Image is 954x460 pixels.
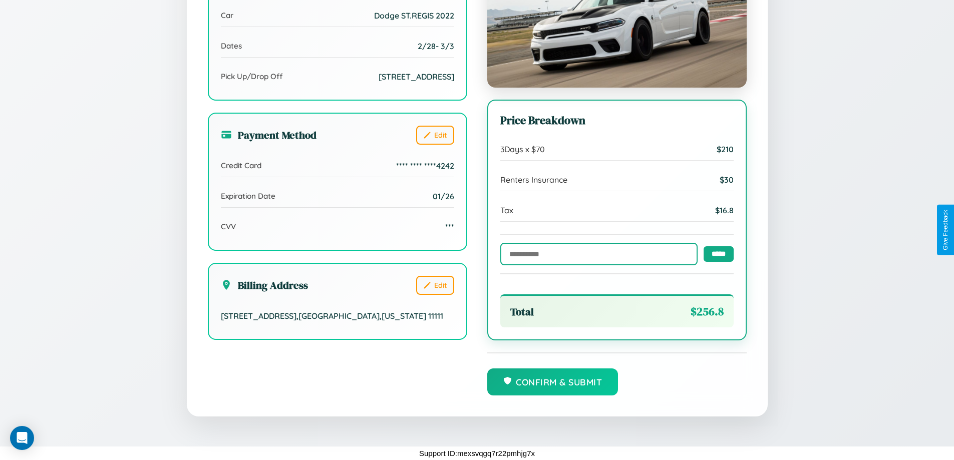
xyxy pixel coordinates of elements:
[221,11,233,20] span: Car
[221,128,316,142] h3: Payment Method
[715,205,734,215] span: $ 16.8
[500,144,545,154] span: 3 Days x $ 70
[942,210,949,250] div: Give Feedback
[500,175,567,185] span: Renters Insurance
[500,205,513,215] span: Tax
[433,191,454,201] span: 01/26
[500,113,734,128] h3: Price Breakdown
[487,368,618,395] button: Confirm & Submit
[717,144,734,154] span: $ 210
[221,161,261,170] span: Credit Card
[510,304,534,319] span: Total
[374,11,454,21] span: Dodge ST.REGIS 2022
[221,222,236,231] span: CVV
[221,191,275,201] span: Expiration Date
[418,41,454,51] span: 2 / 28 - 3 / 3
[10,426,34,450] div: Open Intercom Messenger
[221,278,308,292] h3: Billing Address
[691,304,724,319] span: $ 256.8
[221,72,283,81] span: Pick Up/Drop Off
[720,175,734,185] span: $ 30
[416,126,454,145] button: Edit
[379,72,454,82] span: [STREET_ADDRESS]
[416,276,454,295] button: Edit
[221,41,242,51] span: Dates
[419,446,535,460] p: Support ID: mexsvqgq7r22pmhjg7x
[221,311,443,321] span: [STREET_ADDRESS] , [GEOGRAPHIC_DATA] , [US_STATE] 11111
